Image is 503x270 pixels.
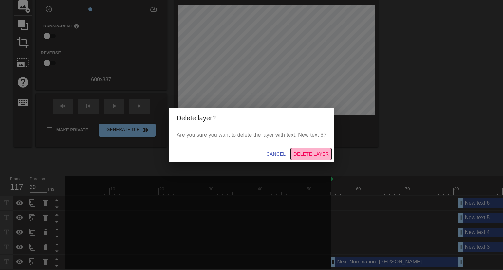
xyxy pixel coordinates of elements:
[177,131,326,139] p: Are you sure you want to delete the layer with text: New text 6?
[266,150,286,158] span: Cancel
[293,150,329,158] span: Delete Layer
[291,148,331,160] button: Delete Layer
[177,113,326,123] h2: Delete layer?
[264,148,288,160] button: Cancel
